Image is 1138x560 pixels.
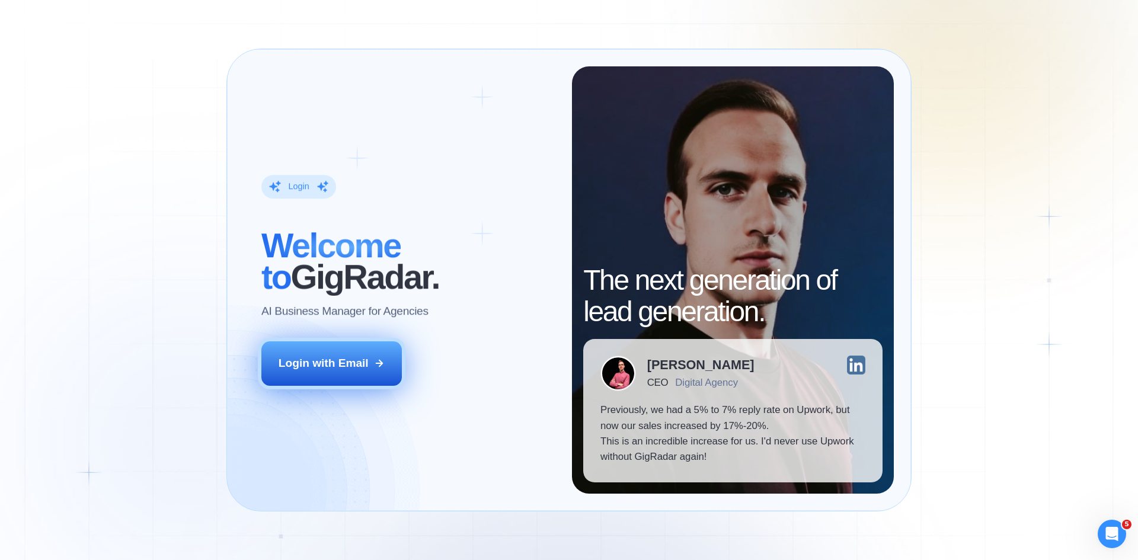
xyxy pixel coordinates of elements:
div: Login [288,181,309,193]
p: AI Business Manager for Agencies [261,304,429,319]
div: Login with Email [279,356,369,371]
div: Digital Agency [675,377,738,388]
p: Previously, we had a 5% to 7% reply rate on Upwork, but now our sales increased by 17%-20%. This ... [600,402,865,465]
button: Login with Email [261,341,402,385]
h2: The next generation of lead generation. [583,265,883,328]
h2: ‍ GigRadar. [261,230,555,293]
div: [PERSON_NAME] [647,359,755,372]
iframe: Intercom live chat [1098,520,1126,548]
span: Welcome to [261,226,401,296]
div: CEO [647,377,668,388]
span: 5 [1122,520,1131,529]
